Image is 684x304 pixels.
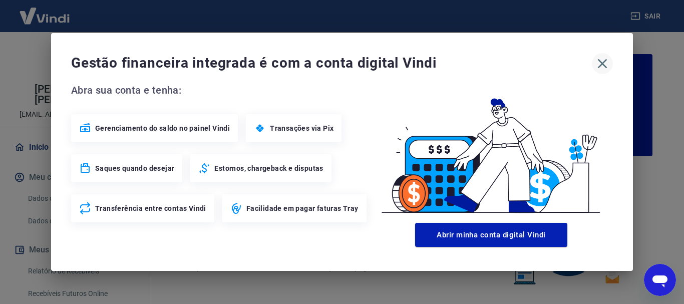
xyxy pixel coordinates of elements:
iframe: Botão para abrir a janela de mensagens [644,264,676,296]
span: Saques quando desejar [95,163,174,173]
span: Gerenciamento do saldo no painel Vindi [95,123,230,133]
span: Transações via Pix [270,123,333,133]
span: Gestão financeira integrada é com a conta digital Vindi [71,53,592,73]
span: Estornos, chargeback e disputas [214,163,323,173]
button: Abrir minha conta digital Vindi [415,223,567,247]
span: Abra sua conta e tenha: [71,82,370,98]
span: Transferência entre contas Vindi [95,203,206,213]
img: Good Billing [370,82,613,219]
span: Facilidade em pagar faturas Tray [246,203,359,213]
